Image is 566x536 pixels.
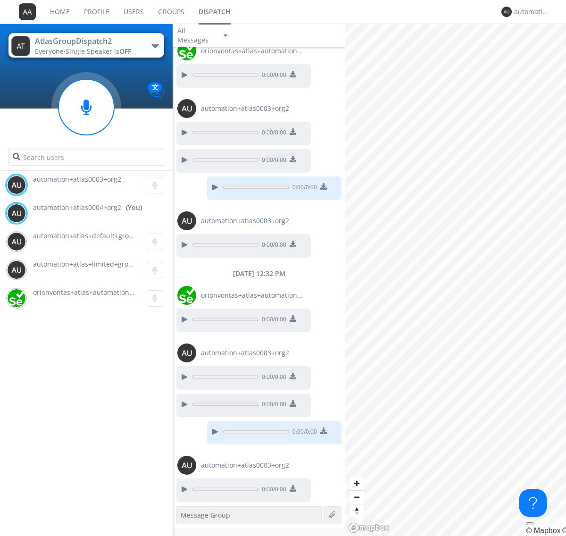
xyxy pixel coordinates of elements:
[290,485,296,492] img: download media button
[119,47,131,56] span: OFF
[7,232,26,251] img: 373638.png
[35,47,141,56] div: Everyone ·
[258,400,286,410] span: 0:00 / 0:00
[201,46,305,56] span: orionvontas+atlas+automation+org2
[290,315,296,322] img: download media button
[201,461,289,470] span: automation+atlas0003+org2
[289,427,317,438] span: 0:00 / 0:00
[19,3,36,20] img: 373638.png
[526,527,560,535] a: Mapbox
[258,128,286,139] span: 0:00 / 0:00
[33,231,155,240] span: automation+atlas+default+group+org2
[177,286,196,305] img: 29d36aed6fa347d5a1537e7736e6aa13
[8,149,164,166] input: Search users
[177,456,196,475] img: 373638.png
[11,36,30,56] img: 373638.png
[526,522,533,525] button: Toggle attribution
[7,289,26,308] img: 29d36aed6fa347d5a1537e7736e6aa13
[35,36,141,47] div: AtlasGroupDispatch2
[177,26,215,45] div: All Messages
[33,175,121,184] span: automation+atlas0003+org2
[350,490,364,504] button: Zoom out
[290,128,296,135] img: download media button
[66,47,131,56] span: Single Speaker is
[320,427,327,434] img: download media button
[201,348,289,358] span: automation+atlas0003+org2
[177,42,196,60] img: 29d36aed6fa347d5a1537e7736e6aa13
[7,176,26,194] img: 373638.png
[290,400,296,407] img: download media button
[258,241,286,251] span: 0:00 / 0:00
[201,216,289,226] span: automation+atlas0003+org2
[519,489,547,517] iframe: Toggle Customer Support
[350,477,364,490] button: Zoom in
[514,7,549,17] div: automation+atlas0004+org2
[258,485,286,495] span: 0:00 / 0:00
[33,260,158,268] span: automation+atlas+limited+groups+org2
[258,373,286,383] span: 0:00 / 0:00
[177,211,196,230] img: 373638.png
[33,288,147,297] span: orionvontas+atlas+automation+org2
[501,7,512,17] img: 373638.png
[258,71,286,81] span: 0:00 / 0:00
[148,82,164,99] img: Translation enabled
[177,99,196,118] img: 373638.png
[224,34,227,37] img: caret-down-sm.svg
[201,291,305,300] span: orionvontas+atlas+automation+org2
[7,260,26,279] img: 373638.png
[350,504,364,518] button: Reset bearing to north
[290,71,296,77] img: download media button
[290,241,296,247] img: download media button
[126,203,142,212] div: (You)
[258,315,286,326] span: 0:00 / 0:00
[7,204,26,223] img: 373638.png
[8,33,164,58] button: AtlasGroupDispatch2Everyone·Single Speaker isOFF
[348,522,390,533] a: Mapbox logo
[33,203,121,212] span: automation+atlas0004+org2
[290,373,296,379] img: download media button
[258,156,286,166] span: 0:00 / 0:00
[320,183,327,190] img: download media button
[290,156,296,162] img: download media button
[173,269,345,278] div: [DATE] 12:32 PM
[177,343,196,362] img: 373638.png
[201,104,289,113] span: automation+atlas0003+org2
[289,183,317,193] span: 0:00 / 0:00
